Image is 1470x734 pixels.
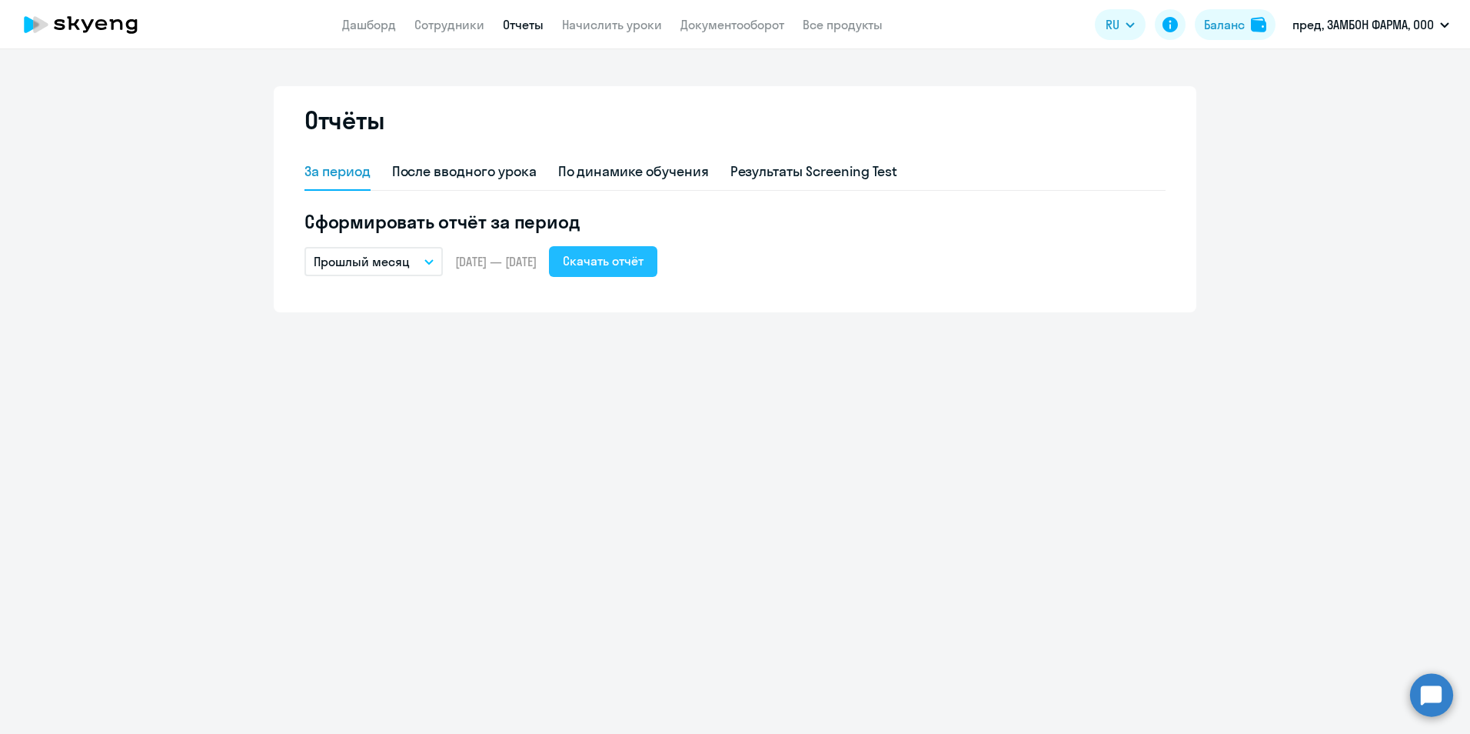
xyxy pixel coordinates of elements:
a: Сотрудники [414,17,484,32]
span: [DATE] — [DATE] [455,253,537,270]
button: RU [1095,9,1146,40]
div: Баланс [1204,15,1245,34]
button: Прошлый месяц [304,247,443,276]
h2: Отчёты [304,105,384,135]
span: RU [1106,15,1119,34]
a: Документооборот [680,17,784,32]
div: По динамике обучения [558,162,709,182]
div: После вводного урока [392,162,537,182]
h5: Сформировать отчёт за период [304,209,1166,234]
a: Все продукты [803,17,883,32]
p: Прошлый месяц [314,252,410,271]
p: пред, ЗАМБОН ФАРМА, ООО [1292,15,1434,34]
div: Скачать отчёт [563,252,644,270]
a: Отчеты [503,17,544,32]
a: Дашборд [342,17,396,32]
a: Начислить уроки [562,17,662,32]
button: Балансbalance [1195,9,1275,40]
button: Скачать отчёт [549,246,657,277]
div: За период [304,162,371,182]
button: пред, ЗАМБОН ФАРМА, ООО [1285,6,1457,43]
div: Результаты Screening Test [730,162,898,182]
img: balance [1251,17,1266,32]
